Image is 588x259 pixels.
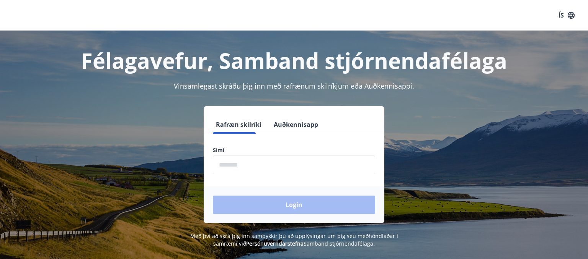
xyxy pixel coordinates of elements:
[213,115,265,134] button: Rafræn skilríki
[190,232,398,247] span: Með því að skrá þig inn samþykkir þú að upplýsingar um þig séu meðhöndlaðar í samræmi við Samband...
[271,115,321,134] button: Auðkennisapp
[246,240,304,247] a: Persónuverndarstefna
[28,46,560,75] h1: Félagavefur, Samband stjórnendafélaga
[554,8,579,22] button: ÍS
[213,146,375,154] label: Sími
[174,81,414,91] span: Vinsamlegast skráðu þig inn með rafrænum skilríkjum eða Auðkennisappi.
